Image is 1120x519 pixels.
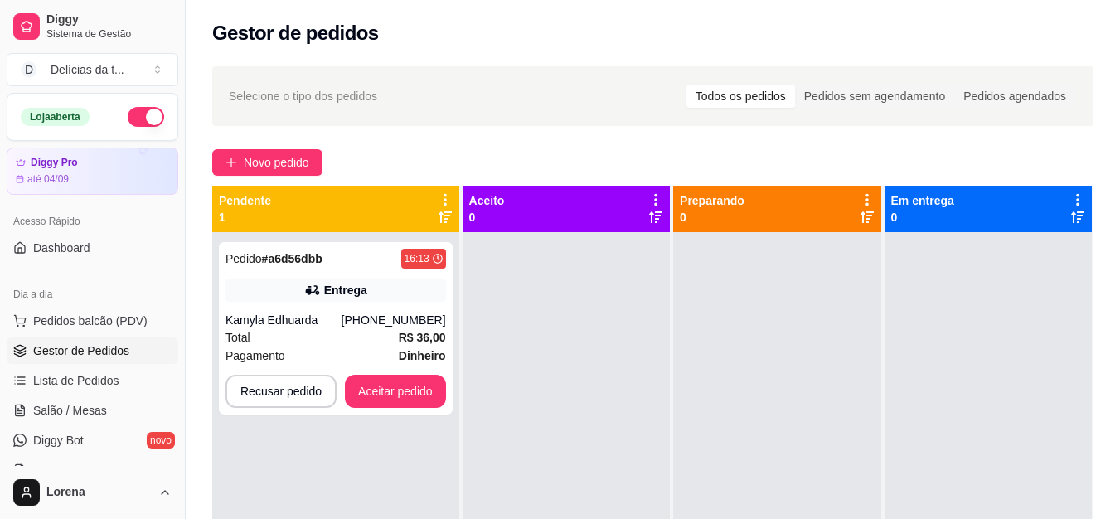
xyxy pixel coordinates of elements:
div: Todos os pedidos [686,85,795,108]
a: Salão / Mesas [7,397,178,424]
span: Sistema de Gestão [46,27,172,41]
p: Pendente [219,192,271,209]
p: Em entrega [891,192,954,209]
div: [PHONE_NUMBER] [342,312,446,328]
span: Lorena [46,485,152,500]
span: Novo pedido [244,153,309,172]
div: Dia a dia [7,281,178,308]
a: DiggySistema de Gestão [7,7,178,46]
p: 1 [219,209,271,226]
a: Dashboard [7,235,178,261]
span: Diggy Bot [33,432,84,449]
p: 0 [891,209,954,226]
article: até 04/09 [27,172,69,186]
p: Preparando [680,192,744,209]
a: Diggy Proaté 04/09 [7,148,178,195]
button: Recusar pedido [225,375,337,408]
button: Select a team [7,53,178,86]
div: Loja aberta [21,108,90,126]
a: KDS [7,457,178,483]
span: Gestor de Pedidos [33,342,129,359]
button: Alterar Status [128,107,164,127]
strong: Dinheiro [399,349,446,362]
a: Diggy Botnovo [7,427,178,454]
p: 0 [469,209,505,226]
button: Pedidos balcão (PDV) [7,308,178,334]
span: Pedidos balcão (PDV) [33,313,148,329]
p: 0 [680,209,744,226]
a: Lista de Pedidos [7,367,178,394]
div: Delícias da t ... [51,61,124,78]
p: Aceito [469,192,505,209]
span: D [21,61,37,78]
span: Pedido [225,252,262,265]
span: plus [225,157,237,168]
h2: Gestor de pedidos [212,20,379,46]
span: Lista de Pedidos [33,372,119,389]
span: Dashboard [33,240,90,256]
span: Total [225,328,250,347]
span: Selecione o tipo dos pedidos [229,87,377,105]
div: Pedidos agendados [954,85,1075,108]
div: Acesso Rápido [7,208,178,235]
button: Novo pedido [212,149,322,176]
div: Kamyla Edhuarda [225,312,342,328]
span: KDS [33,462,57,478]
div: Entrega [324,282,367,298]
a: Gestor de Pedidos [7,337,178,364]
span: Pagamento [225,347,285,365]
strong: # a6d56dbb [262,252,322,265]
article: Diggy Pro [31,157,78,169]
button: Lorena [7,473,178,512]
span: Diggy [46,12,172,27]
div: Pedidos sem agendamento [795,85,954,108]
strong: R$ 36,00 [399,331,446,344]
div: 16:13 [405,252,429,265]
span: Salão / Mesas [33,402,107,419]
button: Aceitar pedido [345,375,446,408]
